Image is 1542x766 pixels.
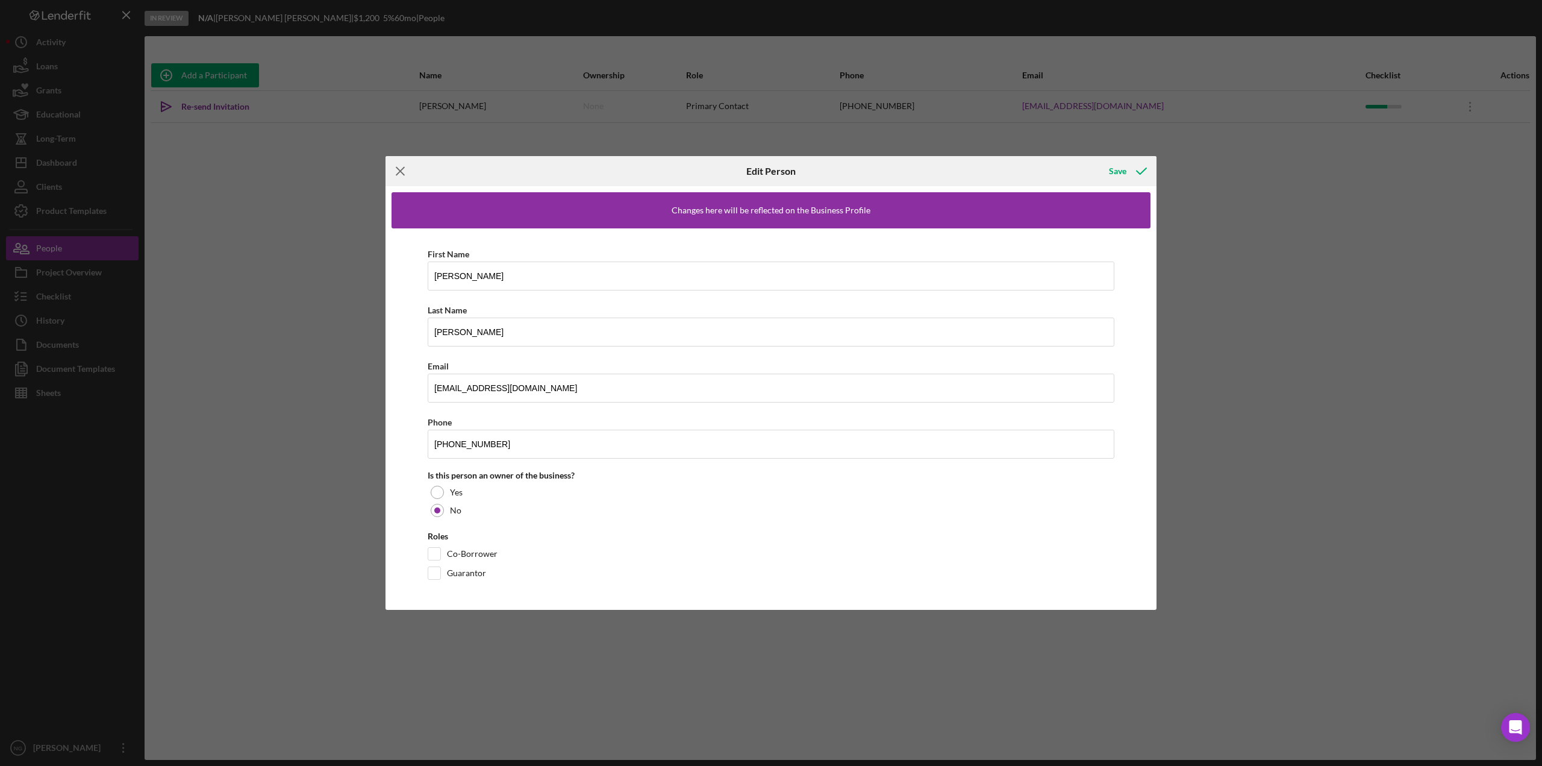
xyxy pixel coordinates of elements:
[428,249,469,259] label: First Name
[428,532,1114,541] div: Roles
[428,417,452,427] label: Phone
[1501,713,1530,742] div: Open Intercom Messenger
[447,548,498,560] label: Co-Borrower
[447,567,486,579] label: Guarantor
[746,166,796,177] h6: Edit Person
[1097,159,1156,183] button: Save
[428,305,467,315] label: Last Name
[450,488,463,497] label: Yes
[428,471,1114,480] div: Is this person an owner of the business?
[450,506,461,515] label: No
[1109,159,1126,183] div: Save
[428,361,449,371] label: Email
[672,206,870,215] div: Changes here will be reflected on the Business Profile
